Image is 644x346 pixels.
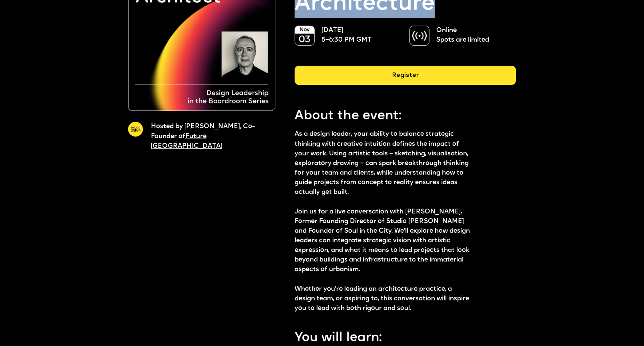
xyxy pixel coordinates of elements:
a: Register [295,66,516,91]
p: [DATE] 5–6:30 PM GMT [321,26,393,45]
p: As a design leader, your ability to balance strategic thinking with creative intuition defines th... [295,129,474,313]
div: Register [295,66,516,85]
img: A yellow circle with Future London Academy logo [128,122,143,137]
a: Future [GEOGRAPHIC_DATA] [151,133,223,149]
p: About the event: [295,107,494,125]
p: Hosted by [PERSON_NAME], Co-Founder of [151,122,263,151]
p: Online Spots are limited [436,26,508,45]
